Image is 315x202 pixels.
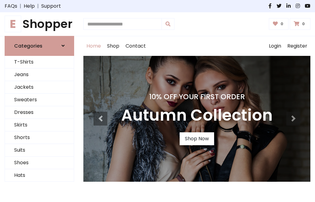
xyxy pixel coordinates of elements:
h1: Shopper [5,17,74,31]
span: 0 [301,21,306,27]
a: Hats [5,169,74,182]
a: Shorts [5,131,74,144]
span: E [5,16,21,32]
a: Help [24,2,35,10]
a: Skirts [5,119,74,131]
span: | [17,2,24,10]
a: Home [83,36,104,56]
a: Shop [104,36,122,56]
span: | [35,2,41,10]
a: Categories [5,36,74,56]
a: EShopper [5,17,74,31]
a: Suits [5,144,74,157]
a: Contact [122,36,149,56]
a: 0 [269,18,289,30]
a: Dresses [5,106,74,119]
a: T-Shirts [5,56,74,68]
a: Login [266,36,284,56]
a: Support [41,2,61,10]
span: 0 [279,21,285,27]
a: Sweaters [5,94,74,106]
h3: Autumn Collection [121,106,273,125]
a: Jeans [5,68,74,81]
a: Register [284,36,310,56]
a: FAQs [5,2,17,10]
a: 0 [290,18,310,30]
a: Shoes [5,157,74,169]
h6: Categories [14,43,42,49]
a: Shop Now [180,132,214,145]
a: Jackets [5,81,74,94]
h4: 10% Off Your First Order [121,92,273,101]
